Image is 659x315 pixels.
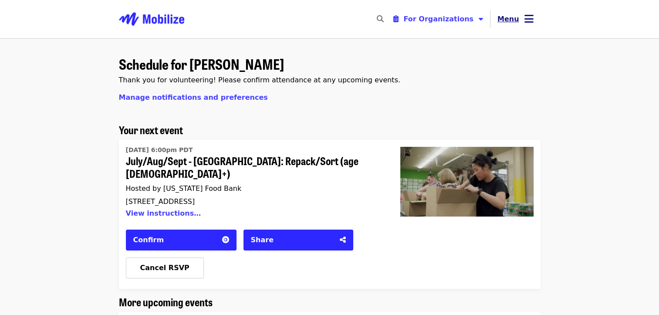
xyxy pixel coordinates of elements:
[403,15,473,23] span: For Organizations
[119,76,400,84] span: Thank you for volunteering! Please confirm attendance at any upcoming events.
[340,236,346,244] i: share-alt icon
[389,9,395,30] input: Search
[393,140,541,289] a: July/Aug/Sept - Portland: Repack/Sort (age 8+)
[133,236,164,244] span: Confirm
[479,15,483,23] i: caret-down icon
[126,197,379,206] div: [STREET_ADDRESS]
[243,230,353,251] button: Share
[119,93,268,102] a: Manage notifications and preferences
[126,146,193,155] time: [DATE] 6:00pm PDT
[126,230,237,251] button: Confirm
[126,155,379,180] span: July/Aug/Sept - [GEOGRAPHIC_DATA]: Repack/Sort (age [DEMOGRAPHIC_DATA]+)
[126,257,204,278] button: Cancel RSVP
[251,235,335,245] div: Share
[119,122,183,137] span: Your next event
[140,264,189,272] span: Cancel RSVP
[119,294,213,309] span: More upcoming events
[222,236,229,244] i: circle-o icon
[393,15,398,23] i: clipboard-list icon
[490,9,541,30] button: Toggle account menu
[386,10,490,28] button: Toggle organizer menu
[497,15,519,23] span: Menu
[126,143,379,223] a: July/Aug/Sept - Portland: Repack/Sort (age 8+)
[119,5,184,33] img: Mobilize - Home
[524,13,534,25] i: bars icon
[126,184,242,193] span: Hosted by [US_STATE] Food Bank
[126,209,201,217] button: View instructions…
[400,147,534,217] img: July/Aug/Sept - Portland: Repack/Sort (age 8+)
[376,15,383,23] i: search icon
[119,54,284,74] span: Schedule for [PERSON_NAME]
